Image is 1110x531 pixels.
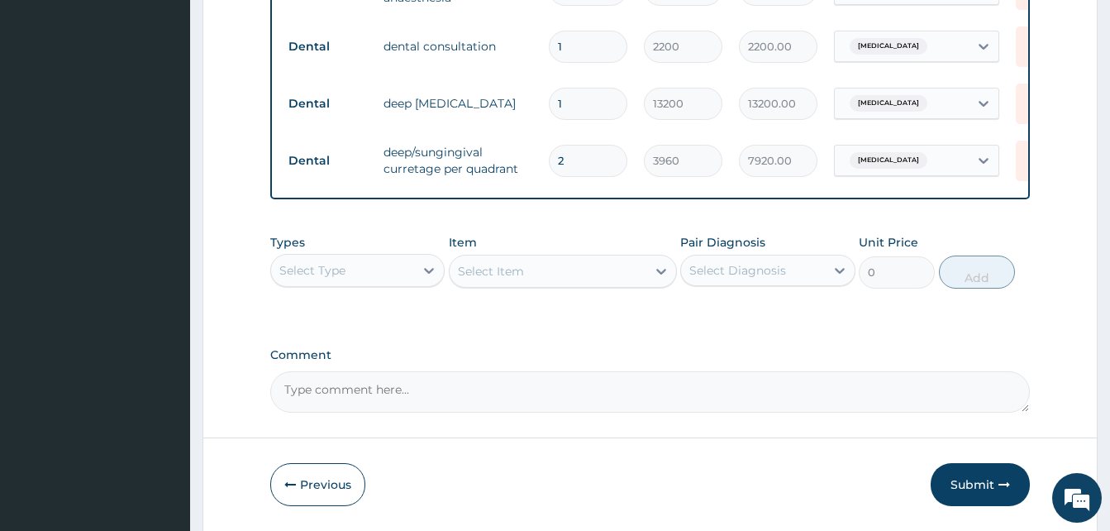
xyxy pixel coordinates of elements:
button: Add [939,256,1015,289]
label: Item [449,234,477,251]
td: Dental [280,146,375,176]
td: Dental [280,88,375,119]
label: Pair Diagnosis [680,234,765,251]
label: Unit Price [859,234,918,251]
div: Select Diagnosis [689,262,786,279]
span: [MEDICAL_DATA] [850,152,927,169]
td: deep [MEDICAL_DATA] [375,87,541,120]
textarea: Type your message and hit 'Enter' [8,355,315,413]
label: Types [270,236,305,250]
button: Previous [270,463,365,506]
button: Submit [931,463,1030,506]
div: Select Type [279,262,345,279]
td: dental consultation [375,30,541,63]
td: deep/sungingival curretage per quadrant [375,136,541,185]
img: d_794563401_company_1708531726252_794563401 [31,83,67,124]
div: Chat with us now [86,93,278,114]
span: [MEDICAL_DATA] [850,95,927,112]
span: We're online! [96,160,228,327]
span: [MEDICAL_DATA] [850,38,927,55]
td: Dental [280,31,375,62]
label: Comment [270,348,1030,362]
div: Minimize live chat window [271,8,311,48]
